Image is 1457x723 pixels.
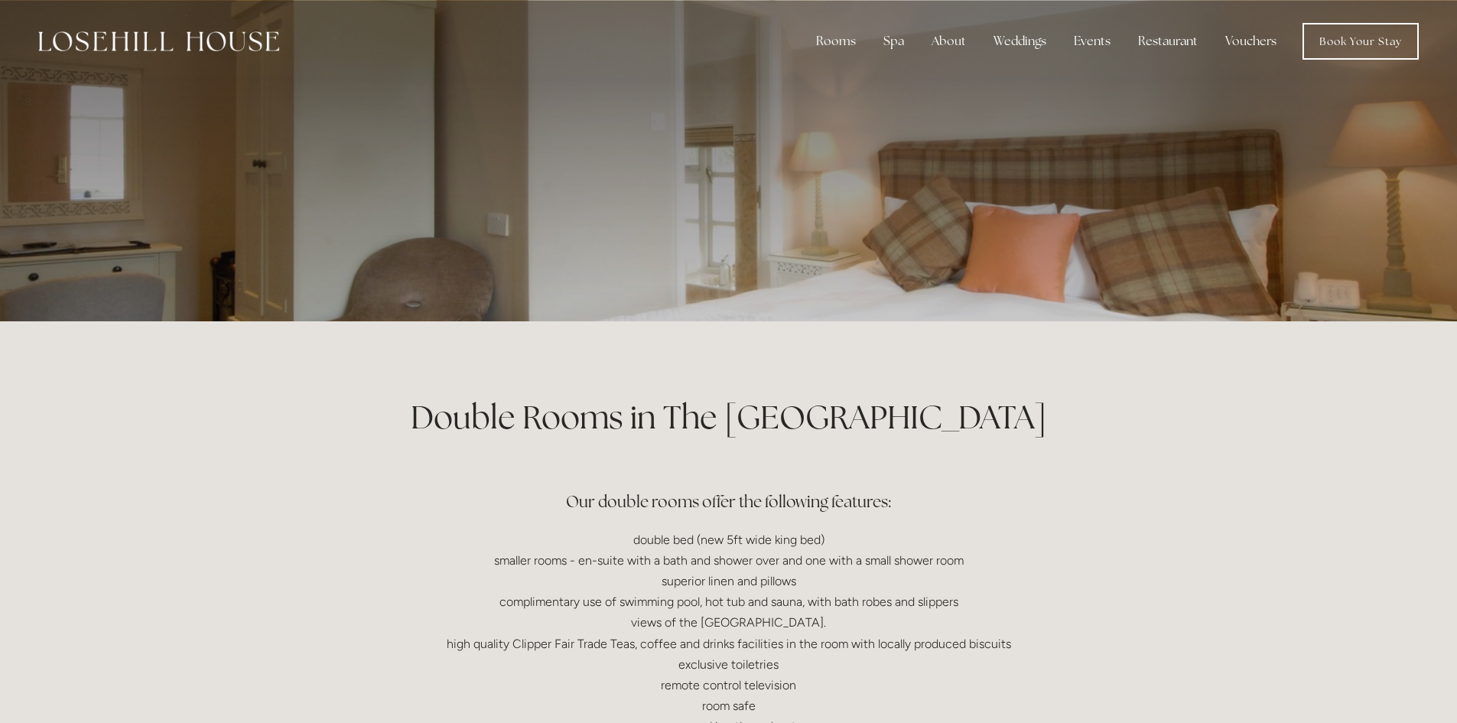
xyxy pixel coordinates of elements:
div: Rooms [804,26,868,57]
div: About [919,26,978,57]
a: Vouchers [1213,26,1289,57]
div: Restaurant [1126,26,1210,57]
img: Losehill House [38,31,279,51]
h3: Our double rooms offer the following features: [363,456,1094,517]
div: Events [1062,26,1123,57]
div: Spa [871,26,916,57]
h1: Double Rooms in The [GEOGRAPHIC_DATA] [363,395,1094,440]
a: Book Your Stay [1303,23,1419,60]
div: Weddings [981,26,1059,57]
